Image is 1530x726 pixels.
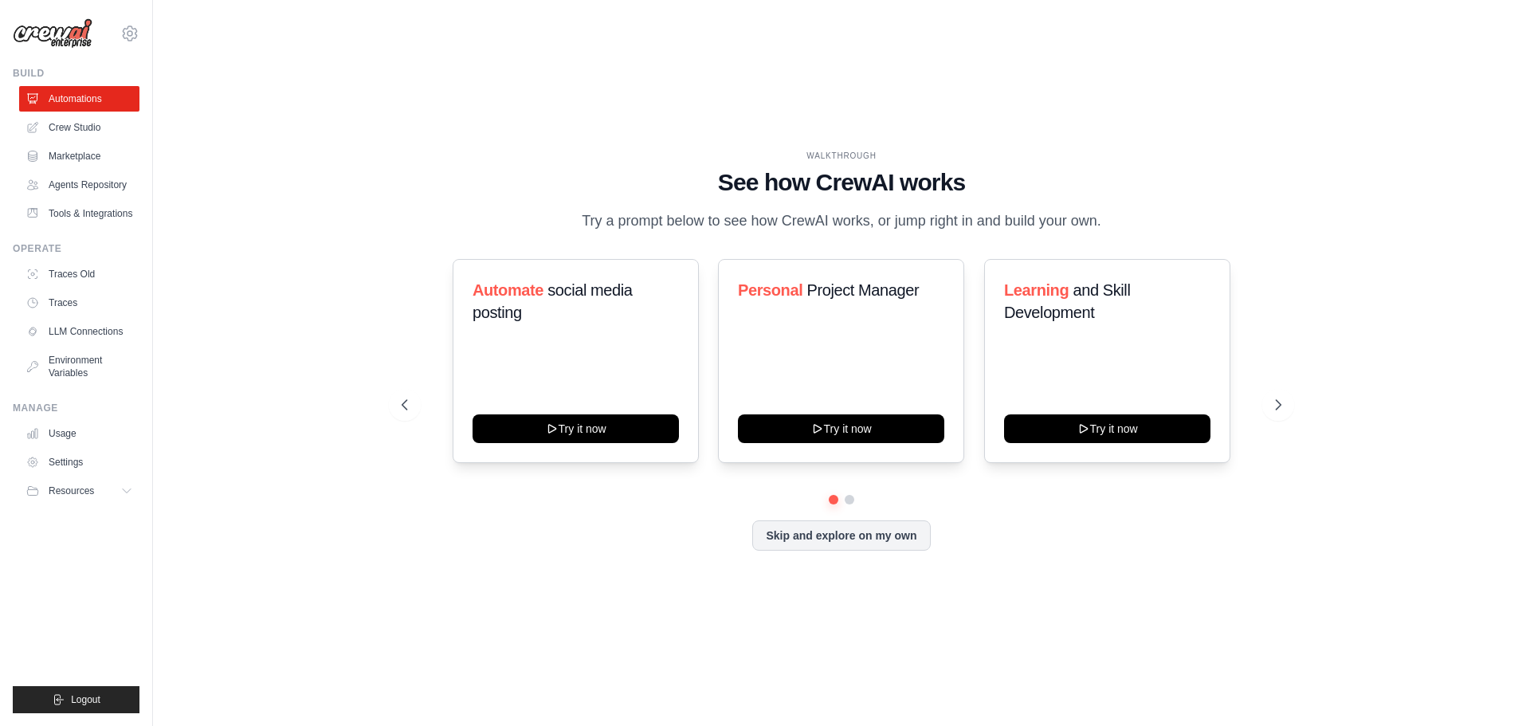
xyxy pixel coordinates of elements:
a: Environment Variables [19,347,139,386]
div: WALKTHROUGH [402,150,1281,162]
a: Automations [19,86,139,112]
div: Build [13,67,139,80]
button: Try it now [738,414,944,443]
div: Manage [13,402,139,414]
span: Resources [49,485,94,497]
span: Project Manager [807,281,920,299]
button: Try it now [1004,414,1210,443]
span: social media posting [473,281,633,321]
img: Logo [13,18,92,49]
a: Settings [19,449,139,475]
span: Learning [1004,281,1069,299]
button: Skip and explore on my own [752,520,930,551]
a: Tools & Integrations [19,201,139,226]
span: and Skill Development [1004,281,1130,321]
span: Personal [738,281,802,299]
a: Marketplace [19,143,139,169]
a: Agents Repository [19,172,139,198]
h1: See how CrewAI works [402,168,1281,197]
button: Resources [19,478,139,504]
span: Automate [473,281,543,299]
a: Usage [19,421,139,446]
p: Try a prompt below to see how CrewAI works, or jump right in and build your own. [574,210,1109,233]
a: Traces [19,290,139,316]
span: Logout [71,693,100,706]
button: Logout [13,686,139,713]
button: Try it now [473,414,679,443]
div: Operate [13,242,139,255]
a: Crew Studio [19,115,139,140]
a: Traces Old [19,261,139,287]
a: LLM Connections [19,319,139,344]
